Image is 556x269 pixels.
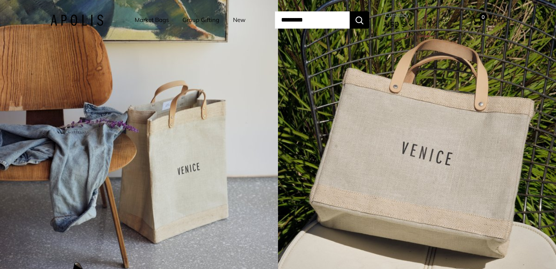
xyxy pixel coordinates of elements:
input: Search... [275,11,350,29]
span: Cart [492,16,505,24]
a: New [233,15,246,25]
span: 0 [479,13,487,21]
a: Group Gifting [182,15,219,25]
a: Market Bags [135,15,169,25]
img: Apolis [51,15,103,26]
a: My Account [430,15,458,25]
button: USD $ [385,18,413,31]
button: Search [350,11,369,29]
a: 0 Cart [472,14,505,26]
span: Currency [385,9,413,20]
span: USD $ [385,20,405,28]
